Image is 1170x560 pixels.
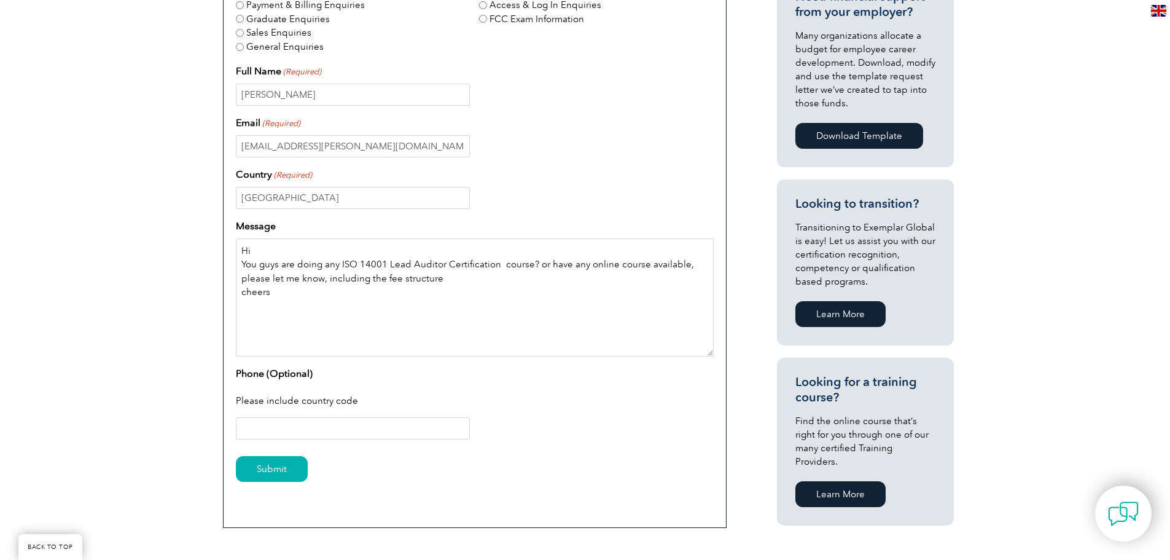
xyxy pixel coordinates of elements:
label: Country [236,167,312,182]
label: Sales Enquiries [246,26,311,40]
p: Many organizations allocate a budget for employee career development. Download, modify and use th... [795,29,935,110]
label: FCC Exam Information [489,12,584,26]
a: Download Template [795,123,923,149]
span: (Required) [273,169,312,181]
p: Find the online course that’s right for you through one of our many certified Training Providers. [795,414,935,468]
label: Email [236,116,300,130]
a: Learn More [795,481,886,507]
a: Learn More [795,301,886,327]
label: Full Name [236,64,321,79]
label: General Enquiries [246,40,324,54]
span: (Required) [282,66,321,78]
img: contact-chat.png [1108,499,1139,529]
div: Please include country code [236,386,714,418]
span: (Required) [261,117,300,130]
a: BACK TO TOP [18,534,82,560]
input: Submit [236,456,308,482]
h3: Looking to transition? [795,196,935,211]
label: Graduate Enquiries [246,12,330,26]
p: Transitioning to Exemplar Global is easy! Let us assist you with our certification recognition, c... [795,221,935,288]
h3: Looking for a training course? [795,374,935,405]
label: Phone (Optional) [236,366,313,381]
label: Message [236,219,276,234]
img: en [1151,5,1166,17]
